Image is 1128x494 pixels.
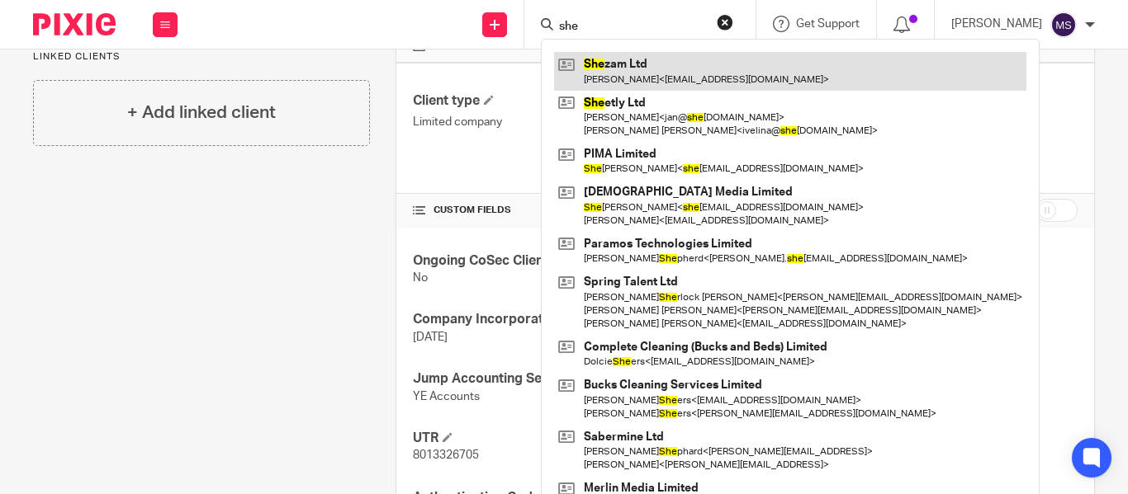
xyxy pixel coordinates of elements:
h4: Ongoing CoSec Client [413,252,745,270]
h4: Jump Accounting Service [413,370,745,388]
h4: Company Incorporated On [413,311,745,328]
button: Clear [717,14,733,31]
img: Pixie [33,13,116,35]
span: 8013326705 [413,449,479,461]
img: svg%3E [1050,12,1077,38]
h4: UTR [413,430,745,447]
span: Get Support [796,18,860,30]
h4: Client type [413,92,745,110]
h4: + Add linked client [127,100,276,125]
p: [PERSON_NAME] [951,16,1042,32]
p: Linked clients [33,50,370,64]
h4: CUSTOM FIELDS [413,204,745,217]
p: Limited company [413,114,745,130]
input: Search [557,20,706,35]
span: No [413,272,428,284]
span: YE Accounts [413,391,480,402]
span: [DATE] [413,332,448,343]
